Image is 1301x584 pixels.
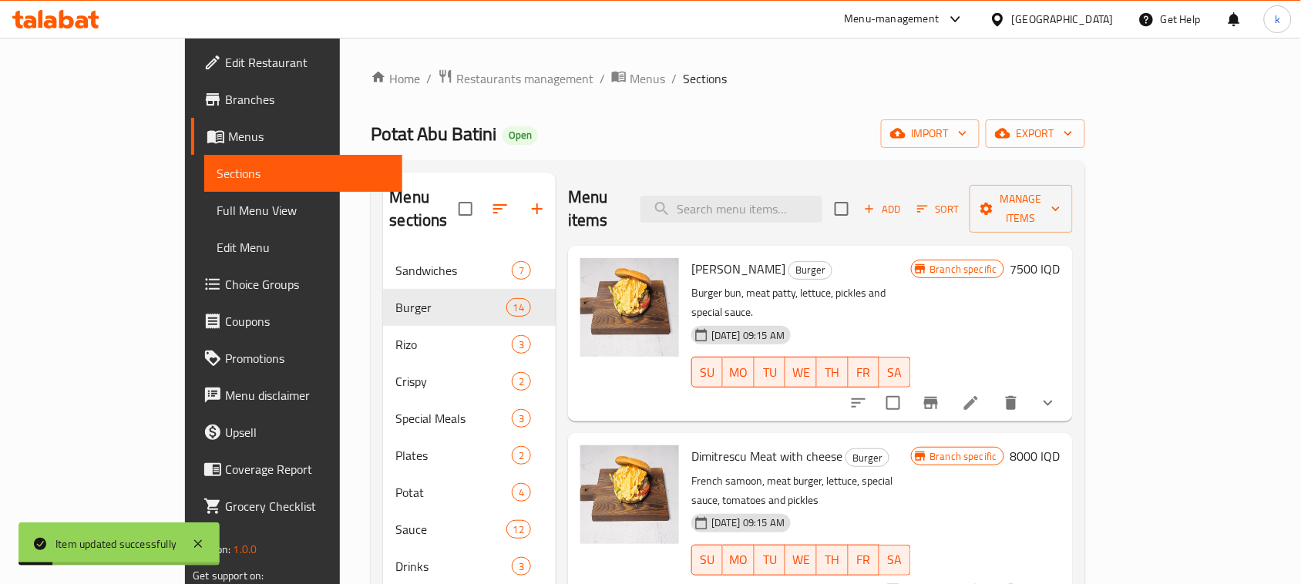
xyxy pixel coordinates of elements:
[503,129,538,142] span: Open
[858,197,907,221] span: Add item
[788,261,832,280] div: Burger
[729,549,748,571] span: MO
[395,483,511,502] div: Potat
[513,448,530,463] span: 2
[438,69,593,89] a: Restaurants management
[225,423,390,441] span: Upsell
[503,126,538,145] div: Open
[482,190,519,227] span: Sort sections
[234,539,257,559] span: 1.0.0
[825,193,858,225] span: Select section
[858,197,907,221] button: Add
[698,549,717,571] span: SU
[225,53,390,72] span: Edit Restaurant
[191,488,402,525] a: Grocery Checklist
[823,361,842,384] span: TH
[513,263,530,278] span: 7
[849,357,880,388] button: FR
[877,387,909,419] span: Select to update
[761,361,780,384] span: TU
[640,196,822,223] input: search
[225,90,390,109] span: Branches
[1010,258,1061,280] h6: 7500 IQD
[691,545,723,576] button: SU
[217,238,390,257] span: Edit Menu
[691,257,785,280] span: [PERSON_NAME]
[723,545,755,576] button: MO
[823,549,842,571] span: TH
[507,522,530,537] span: 12
[907,197,970,221] span: Sort items
[755,545,786,576] button: TU
[879,545,911,576] button: SA
[512,335,531,354] div: items
[840,384,877,421] button: sort-choices
[225,349,390,368] span: Promotions
[512,557,531,576] div: items
[913,197,963,221] button: Sort
[519,190,556,227] button: Add section
[512,483,531,502] div: items
[568,186,622,232] h2: Menu items
[506,520,531,539] div: items
[395,372,511,391] div: Crispy
[1012,11,1114,28] div: [GEOGRAPHIC_DATA]
[792,361,811,384] span: WE
[371,69,1084,89] nav: breadcrumb
[204,192,402,229] a: Full Menu View
[383,400,556,437] div: Special Meals3
[426,69,432,88] li: /
[383,363,556,400] div: Crispy2
[630,69,665,88] span: Menus
[986,119,1085,148] button: export
[383,511,556,548] div: Sauce12
[191,118,402,155] a: Menus
[886,549,905,571] span: SA
[755,357,786,388] button: TU
[512,409,531,428] div: items
[705,515,791,530] span: [DATE] 09:15 AM
[1010,445,1061,467] h6: 8000 IQD
[611,69,665,89] a: Menus
[1030,384,1067,421] button: show more
[729,361,748,384] span: MO
[228,127,390,146] span: Menus
[792,549,811,571] span: WE
[881,119,980,148] button: import
[924,262,1003,277] span: Branch specific
[225,460,390,478] span: Coverage Report
[395,298,506,317] span: Burger
[191,451,402,488] a: Coverage Report
[395,261,511,280] div: Sandwiches
[998,124,1073,143] span: export
[962,394,980,412] a: Edit menu item
[671,69,677,88] li: /
[862,200,903,218] span: Add
[191,44,402,81] a: Edit Restaurant
[917,200,960,218] span: Sort
[507,300,530,315] span: 14
[191,414,402,451] a: Upsell
[698,361,717,384] span: SU
[383,326,556,363] div: Rizo3
[395,335,511,354] span: Rizo
[395,409,511,428] span: Special Meals
[225,497,390,515] span: Grocery Checklist
[225,312,390,331] span: Coupons
[512,372,531,391] div: items
[879,357,911,388] button: SA
[855,549,874,571] span: FR
[383,437,556,474] div: Plates2
[845,448,889,467] div: Burger
[204,229,402,266] a: Edit Menu
[785,545,817,576] button: WE
[580,258,679,357] img: Meat Dimitrescu
[395,446,511,465] div: Plates
[970,185,1073,233] button: Manage items
[982,190,1061,228] span: Manage items
[383,252,556,289] div: Sandwiches7
[817,357,849,388] button: TH
[723,357,755,388] button: MO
